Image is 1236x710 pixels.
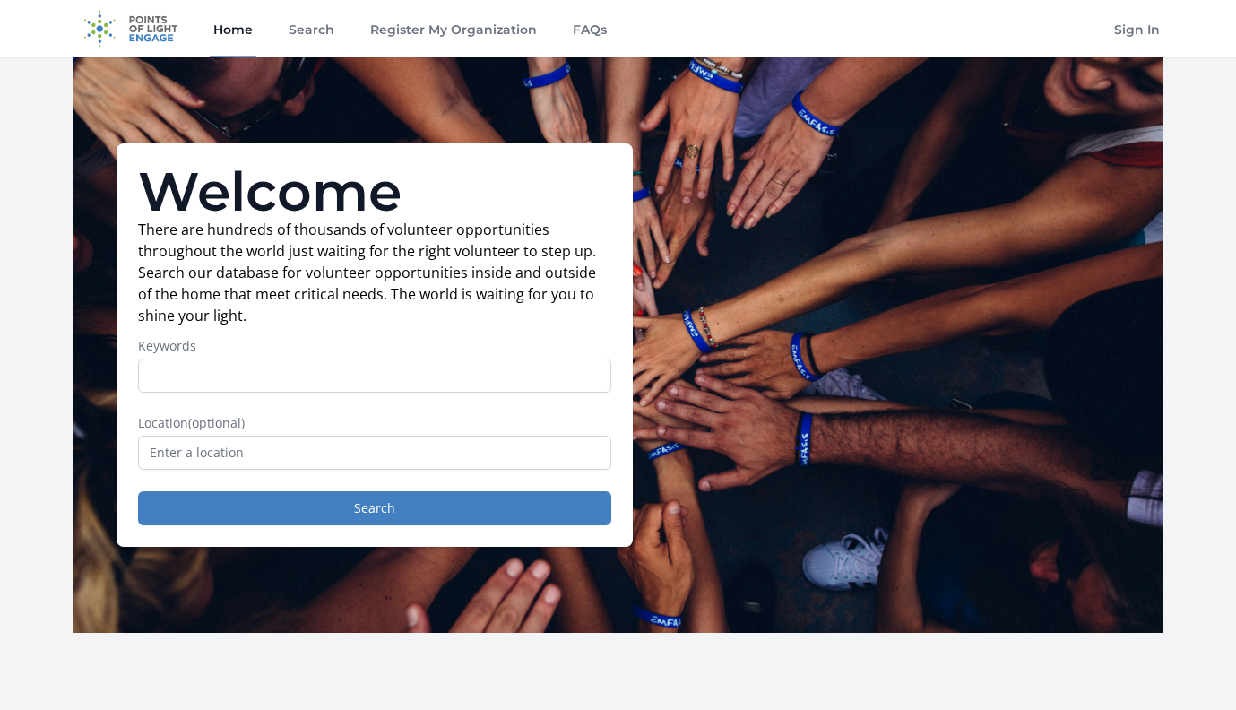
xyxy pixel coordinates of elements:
p: There are hundreds of thousands of volunteer opportunities throughout the world just waiting for ... [138,219,611,326]
span: (optional) [188,414,245,431]
h1: Welcome [138,165,611,219]
button: Search [138,491,611,525]
label: Location [138,414,611,432]
label: Keywords [138,337,611,355]
input: Enter a location [138,436,611,470]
